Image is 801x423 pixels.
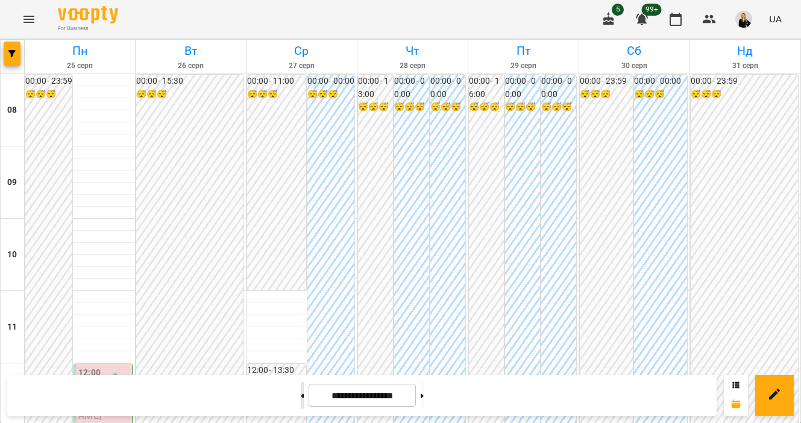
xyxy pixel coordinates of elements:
[359,42,466,60] h6: Чт
[7,176,17,189] h6: 09
[581,60,688,72] h6: 30 серп
[78,366,101,380] label: 12:00
[692,60,799,72] h6: 31 серп
[137,60,244,72] h6: 26 серп
[307,88,354,101] h6: 😴😴😴
[764,8,787,30] button: UA
[27,60,133,72] h6: 25 серп
[692,42,799,60] h6: Нд
[505,75,540,101] h6: 00:00 - 00:00
[247,88,306,101] h6: 😴😴😴
[7,248,17,262] h6: 10
[25,75,72,88] h6: 00:00 - 23:59
[612,4,624,16] span: 5
[136,75,243,88] h6: 00:00 - 15:30
[580,88,633,101] h6: 😴😴😴
[58,6,118,23] img: Voopty Logo
[469,101,504,114] h6: 😴😴😴
[25,88,72,101] h6: 😴😴😴
[137,42,244,60] h6: Вт
[541,101,576,114] h6: 😴😴😴
[27,42,133,60] h6: Пн
[430,75,465,101] h6: 00:00 - 00:00
[7,104,17,117] h6: 08
[394,101,429,114] h6: 😴😴😴
[470,42,577,60] h6: Пт
[469,75,504,101] h6: 00:00 - 16:00
[58,25,118,33] span: For Business
[358,75,393,101] h6: 00:00 - 13:00
[248,60,355,72] h6: 27 серп
[248,42,355,60] h6: Ср
[769,13,782,25] span: UA
[7,321,17,334] h6: 11
[430,101,465,114] h6: 😴😴😴
[642,4,662,16] span: 99+
[14,5,43,34] button: Menu
[359,60,466,72] h6: 28 серп
[691,75,798,88] h6: 00:00 - 23:59
[634,88,687,101] h6: 😴😴😴
[634,75,687,88] h6: 00:00 - 00:00
[541,75,576,101] h6: 00:00 - 00:00
[247,364,306,377] h6: 12:00 - 13:30
[691,88,798,101] h6: 😴😴😴
[505,101,540,114] h6: 😴😴😴
[307,75,354,88] h6: 00:00 - 00:00
[358,101,393,114] h6: 😴😴😴
[580,75,633,88] h6: 00:00 - 23:59
[136,88,243,101] h6: 😴😴😴
[581,42,688,60] h6: Сб
[247,75,306,88] h6: 00:00 - 11:00
[470,60,577,72] h6: 29 серп
[735,11,752,28] img: 4a571d9954ce9b31f801162f42e49bd5.jpg
[394,75,429,101] h6: 00:00 - 00:00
